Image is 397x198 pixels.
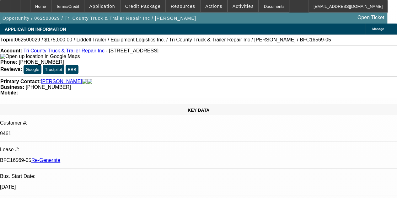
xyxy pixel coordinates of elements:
span: 062500029 / $175,000.00 / Liddell Trailer / Equipment Logistics Inc. / Tri County Truck & Trailer... [15,37,331,43]
span: Actions [205,4,223,9]
span: Manage [372,27,384,31]
a: Open Ticket [355,12,387,23]
span: Credit Package [125,4,161,9]
strong: Phone: [0,59,17,65]
span: Application [89,4,115,9]
span: [PHONE_NUMBER] [19,59,64,65]
strong: Mobile: [0,90,18,95]
span: Resources [171,4,195,9]
a: Re-Generate [31,158,61,163]
span: Activities [233,4,254,9]
span: [PHONE_NUMBER] [26,84,71,90]
button: Resources [166,0,200,12]
strong: Primary Contact: [0,79,41,84]
a: Tri County Truck & Trailer Repair Inc [23,48,104,53]
img: facebook-icon.png [82,79,87,84]
a: View Google Maps [0,54,80,59]
span: Opportunity / 062500029 / Tri County Truck & Trailer Repair Inc / [PERSON_NAME] [3,16,196,21]
a: [PERSON_NAME] [41,79,82,84]
strong: Topic: [0,37,15,43]
button: Application [84,0,120,12]
button: Credit Package [121,0,165,12]
strong: Reviews: [0,67,22,72]
img: Open up location in Google Maps [0,54,80,59]
span: KEY DATA [188,108,209,113]
strong: Account: [0,48,22,53]
button: Activities [228,0,259,12]
button: Actions [201,0,227,12]
span: APPLICATION INFORMATION [5,27,66,32]
span: - [STREET_ADDRESS] [106,48,158,53]
button: Google [24,65,41,74]
img: linkedin-icon.png [87,79,92,84]
button: Trustpilot [43,65,64,74]
strong: Business: [0,84,24,90]
button: BBB [66,65,78,74]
